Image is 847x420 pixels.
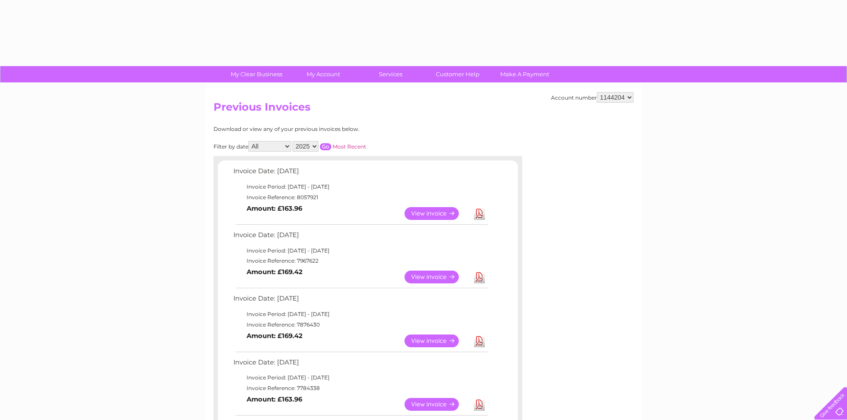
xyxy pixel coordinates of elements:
a: My Clear Business [220,66,293,82]
td: Invoice Reference: 8057921 [231,192,489,203]
td: Invoice Reference: 7876430 [231,320,489,330]
a: Customer Help [421,66,494,82]
a: Download [474,398,485,411]
a: View [405,398,469,411]
td: Invoice Reference: 7967622 [231,256,489,266]
b: Amount: £163.96 [247,204,302,212]
a: Download [474,335,485,347]
h2: Previous Invoices [214,101,633,118]
b: Amount: £163.96 [247,395,302,403]
td: Invoice Period: [DATE] - [DATE] [231,309,489,320]
td: Invoice Period: [DATE] - [DATE] [231,182,489,192]
a: Download [474,271,485,283]
td: Invoice Period: [DATE] - [DATE] [231,372,489,383]
a: Most Recent [333,143,366,150]
b: Amount: £169.42 [247,268,303,276]
td: Invoice Date: [DATE] [231,229,489,245]
a: View [405,271,469,283]
a: My Account [287,66,360,82]
a: View [405,335,469,347]
a: Download [474,207,485,220]
a: Make A Payment [488,66,561,82]
td: Invoice Date: [DATE] [231,165,489,182]
b: Amount: £169.42 [247,332,303,340]
div: Download or view any of your previous invoices below. [214,126,445,132]
td: Invoice Reference: 7784338 [231,383,489,394]
td: Invoice Date: [DATE] [231,357,489,373]
div: Account number [551,92,633,103]
a: View [405,207,469,220]
div: Filter by date [214,141,445,152]
td: Invoice Period: [DATE] - [DATE] [231,245,489,256]
a: Services [354,66,427,82]
td: Invoice Date: [DATE] [231,293,489,309]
